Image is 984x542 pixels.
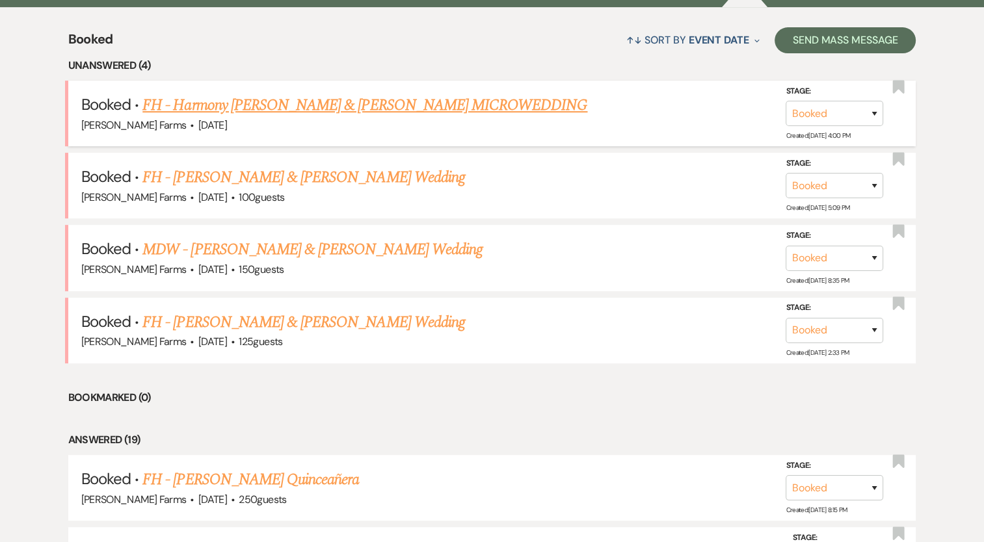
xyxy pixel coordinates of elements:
span: Created: [DATE] 8:35 PM [786,276,849,285]
span: 250 guests [239,493,286,506]
span: [DATE] [198,118,227,132]
span: [PERSON_NAME] Farms [81,335,187,348]
span: [PERSON_NAME] Farms [81,493,187,506]
button: Send Mass Message [775,27,916,53]
a: FH - Harmony [PERSON_NAME] & [PERSON_NAME] MICROWEDDING [142,94,587,117]
span: [DATE] [198,263,227,276]
span: 100 guests [239,190,284,204]
li: Answered (19) [68,432,916,448]
span: Booked [81,239,131,259]
span: Created: [DATE] 8:15 PM [786,506,847,514]
label: Stage: [786,458,883,472]
span: [DATE] [198,190,227,204]
a: FH - [PERSON_NAME] & [PERSON_NAME] Wedding [142,166,465,189]
label: Stage: [786,229,883,243]
li: Unanswered (4) [68,57,916,74]
span: [PERSON_NAME] Farms [81,263,187,276]
li: Bookmarked (0) [68,389,916,406]
a: MDW - [PERSON_NAME] & [PERSON_NAME] Wedding [142,238,483,261]
span: [PERSON_NAME] Farms [81,190,187,204]
span: ↑↓ [626,33,642,47]
span: Event Date [689,33,749,47]
span: 125 guests [239,335,282,348]
span: 150 guests [239,263,284,276]
button: Sort By Event Date [621,23,764,57]
span: [PERSON_NAME] Farms [81,118,187,132]
span: Created: [DATE] 2:33 PM [786,348,849,357]
span: [DATE] [198,493,227,506]
a: FH - [PERSON_NAME] & [PERSON_NAME] Wedding [142,311,465,334]
span: Booked [81,311,131,331]
span: [DATE] [198,335,227,348]
span: Created: [DATE] 4:00 PM [786,131,850,140]
a: FH - [PERSON_NAME] Quinceañera [142,468,359,491]
label: Stage: [786,157,883,171]
span: Booked [81,166,131,187]
span: Created: [DATE] 5:09 PM [786,203,849,212]
span: Booked [81,94,131,114]
span: Booked [81,469,131,489]
label: Stage: [786,301,883,315]
span: Booked [68,29,113,57]
label: Stage: [786,84,883,99]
